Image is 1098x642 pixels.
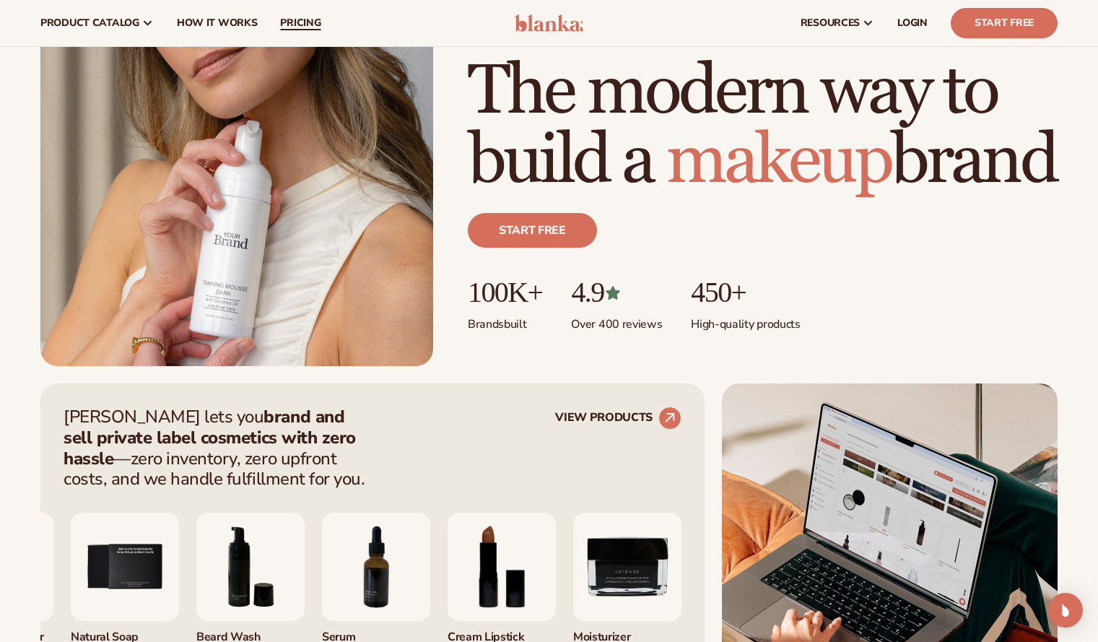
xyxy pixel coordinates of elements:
[555,407,681,430] a: VIEW PRODUCTS
[322,513,430,621] img: Collagen and retinol serum.
[196,513,305,621] img: Foaming beard wash.
[468,277,542,308] p: 100K+
[691,277,800,308] p: 450+
[571,277,662,308] p: 4.9
[64,407,374,490] p: [PERSON_NAME] lets you —zero inventory, zero upfront costs, and we handle fulfillment for you.
[515,14,583,32] img: logo
[801,17,860,29] span: resources
[571,308,662,332] p: Over 400 reviews
[177,17,258,29] span: How It Works
[468,308,542,332] p: Brands built
[897,17,928,29] span: LOGIN
[448,513,556,621] img: Luxury cream lipstick.
[1048,593,1083,628] div: Open Intercom Messenger
[71,513,179,621] img: Nature bar of soap.
[573,513,681,621] img: Moisturizer.
[468,57,1058,196] h1: The modern way to build a brand
[666,118,891,203] span: makeup
[280,17,321,29] span: pricing
[951,8,1058,38] a: Start Free
[40,17,139,29] span: product catalog
[64,405,356,470] strong: brand and sell private label cosmetics with zero hassle
[691,308,800,332] p: High-quality products
[468,213,597,248] a: Start free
